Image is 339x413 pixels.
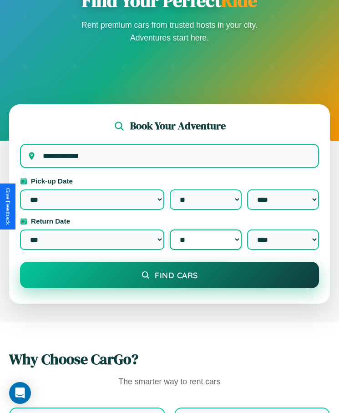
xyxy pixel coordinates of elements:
p: The smarter way to rent cars [9,375,330,389]
label: Pick-up Date [20,177,319,185]
div: Open Intercom Messenger [9,382,31,404]
div: Give Feedback [5,188,11,225]
h2: Book Your Adventure [130,119,226,133]
p: Rent premium cars from trusted hosts in your city. Adventures start here. [79,19,261,44]
label: Return Date [20,217,319,225]
button: Find Cars [20,262,319,288]
h2: Why Choose CarGo? [9,349,330,369]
